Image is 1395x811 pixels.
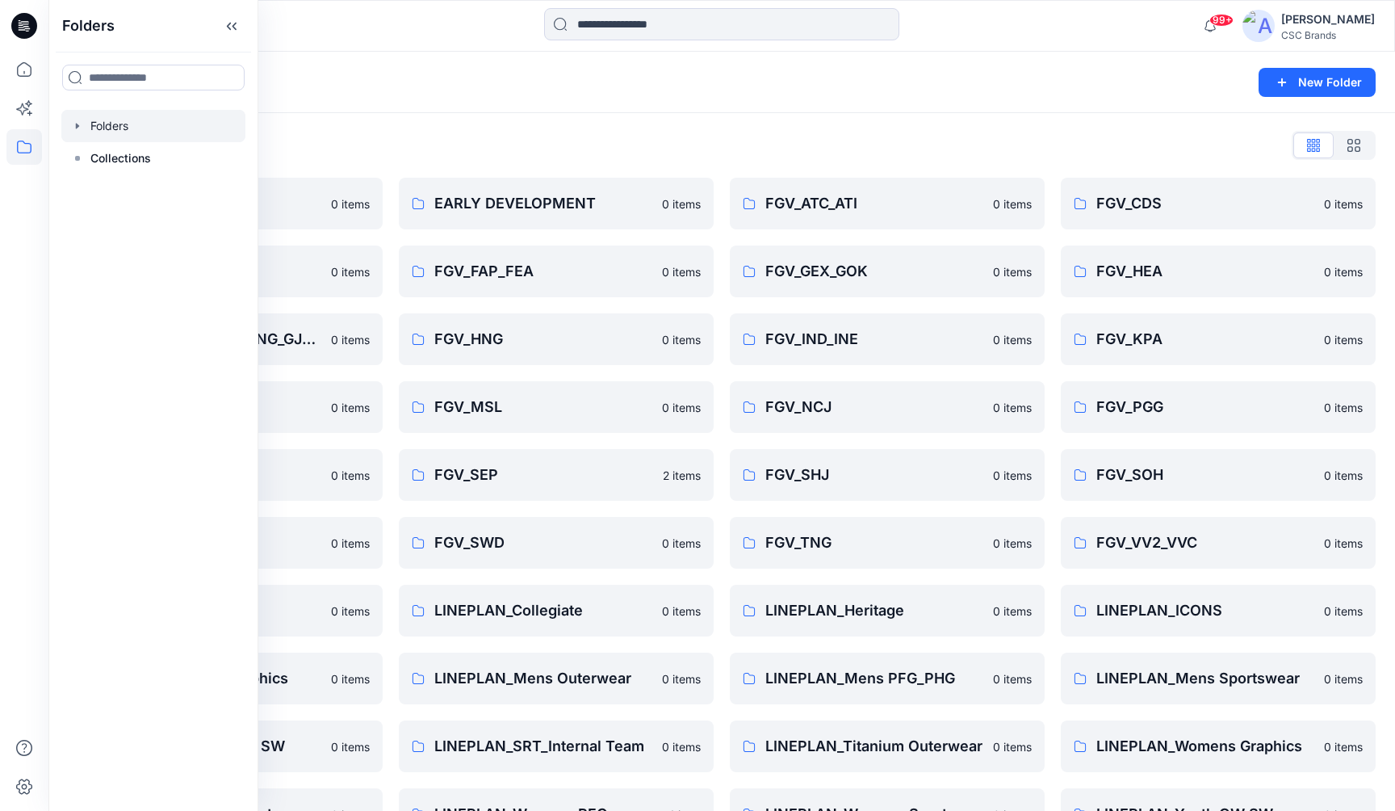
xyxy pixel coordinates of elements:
p: FGV_CDS [1096,192,1314,215]
p: FGV_MSL [434,396,652,418]
p: LINEPLAN_Collegiate [434,599,652,622]
p: LINEPLAN_Mens Sportswear [1096,667,1314,690]
p: 0 items [662,738,701,755]
p: 0 items [331,467,370,484]
p: 0 items [1324,331,1363,348]
a: FGV_SEP2 items [399,449,714,501]
a: FGV_SOH0 items [1061,449,1376,501]
p: FGV_TNG [765,532,983,554]
p: FGV_ATC_ATI [765,192,983,215]
p: FGV_IND_INE [765,328,983,351]
p: FGV_SEP [434,464,653,486]
p: FGV_NCJ [765,396,983,418]
p: 0 items [662,331,701,348]
p: LINEPLAN_ICONS [1096,599,1314,622]
p: 0 items [1324,467,1363,484]
p: 0 items [662,399,701,416]
a: LINEPLAN_Mens Outerwear0 items [399,653,714,704]
a: FGV_GEX_GOK0 items [730,246,1045,297]
p: 0 items [331,263,370,280]
a: FGV_ATC_ATI0 items [730,178,1045,229]
p: 0 items [331,331,370,348]
p: 0 items [993,603,1032,620]
p: FGV_SWD [434,532,652,554]
p: 0 items [993,263,1032,280]
a: LINEPLAN_ICONS0 items [1061,585,1376,637]
a: EARLY DEVELOPMENT0 items [399,178,714,229]
p: 0 items [993,467,1032,484]
p: 0 items [331,195,370,212]
a: FGV_PGG0 items [1061,381,1376,433]
a: FGV_HEA0 items [1061,246,1376,297]
a: LINEPLAN_Mens PFG_PHG0 items [730,653,1045,704]
p: 0 items [1324,263,1363,280]
p: 0 items [993,738,1032,755]
a: LINEPLAN_Mens Sportswear0 items [1061,653,1376,704]
p: 0 items [1324,195,1363,212]
p: 0 items [1324,738,1363,755]
a: FGV_NCJ0 items [730,381,1045,433]
p: 0 items [1324,670,1363,687]
p: FGV_SOH [1096,464,1314,486]
div: [PERSON_NAME] [1281,10,1375,29]
p: FGV_GEX_GOK [765,260,983,283]
p: 0 items [662,670,701,687]
a: LINEPLAN_Titanium Outerwear0 items [730,721,1045,772]
p: LINEPLAN_Womens Graphics [1096,735,1314,758]
p: 0 items [993,535,1032,552]
p: FGV_HEA [1096,260,1314,283]
a: FGV_MSL0 items [399,381,714,433]
p: 0 items [662,195,701,212]
button: New Folder [1259,68,1376,97]
a: LINEPLAN_Collegiate0 items [399,585,714,637]
p: FGV_KPA [1096,328,1314,351]
p: LINEPLAN_Heritage [765,599,983,622]
a: LINEPLAN_Womens Graphics0 items [1061,721,1376,772]
p: 2 items [663,467,701,484]
p: Collections [90,149,151,168]
p: 0 items [662,535,701,552]
a: FGV_IND_INE0 items [730,313,1045,365]
a: FGV_HNG0 items [399,313,714,365]
p: LINEPLAN_Mens Outerwear [434,667,652,690]
div: CSC Brands [1281,29,1375,41]
p: 0 items [662,263,701,280]
a: FGV_FAP_FEA0 items [399,246,714,297]
p: FGV_HNG [434,328,652,351]
p: 0 items [331,603,370,620]
p: LINEPLAN_SRT_Internal Team [434,735,652,758]
p: 0 items [993,670,1032,687]
p: 0 items [1324,535,1363,552]
a: FGV_CDS0 items [1061,178,1376,229]
a: FGV_SHJ0 items [730,449,1045,501]
p: 0 items [662,603,701,620]
p: FGV_SHJ [765,464,983,486]
p: FGV_VV2_VVC [1096,532,1314,554]
a: FGV_SWD0 items [399,517,714,569]
p: LINEPLAN_Titanium Outerwear [765,735,983,758]
p: 0 items [993,399,1032,416]
p: 0 items [331,535,370,552]
p: 0 items [993,195,1032,212]
a: FGV_KPA0 items [1061,313,1376,365]
p: 0 items [1324,399,1363,416]
img: avatar [1242,10,1275,42]
p: 0 items [331,670,370,687]
p: LINEPLAN_Mens PFG_PHG [765,667,983,690]
a: FGV_VV2_VVC0 items [1061,517,1376,569]
span: 99+ [1209,14,1234,27]
a: LINEPLAN_Heritage0 items [730,585,1045,637]
p: 0 items [331,399,370,416]
a: LINEPLAN_SRT_Internal Team0 items [399,721,714,772]
p: EARLY DEVELOPMENT [434,192,652,215]
p: 0 items [1324,603,1363,620]
a: FGV_TNG0 items [730,517,1045,569]
p: FGV_PGG [1096,396,1314,418]
p: 0 items [331,738,370,755]
p: 0 items [993,331,1032,348]
p: FGV_FAP_FEA [434,260,652,283]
